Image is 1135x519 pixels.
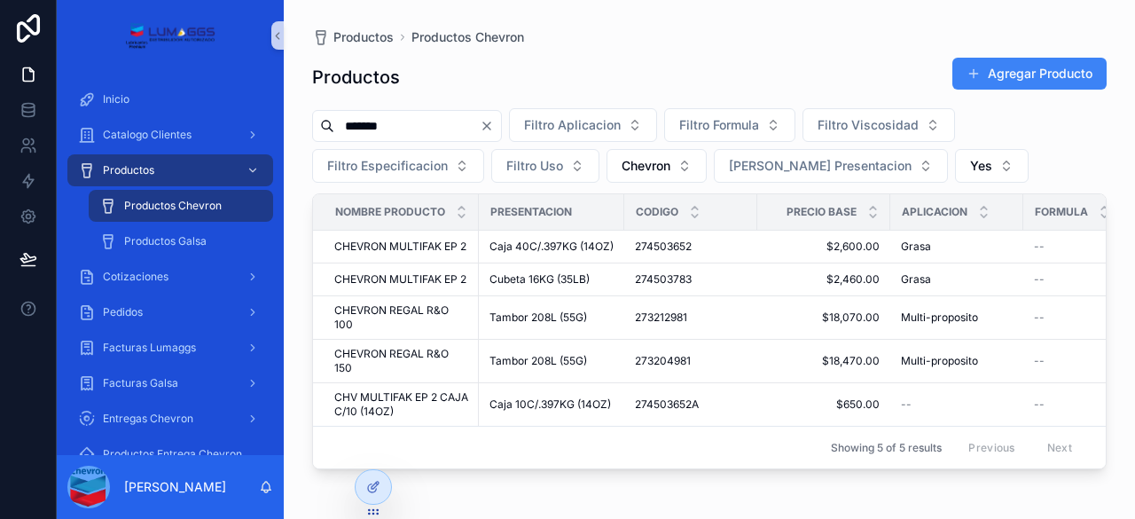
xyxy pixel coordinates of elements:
span: Yes [970,157,992,175]
span: Caja 10C/.397KG (14OZ) [489,397,611,412]
span: -- [901,397,912,412]
a: $650.00 [768,397,880,412]
button: Select Button [714,149,948,183]
span: Chevron [622,157,670,175]
button: Select Button [312,149,484,183]
a: $18,470.00 [768,354,880,368]
span: Filtro Aplicacion [524,116,621,134]
span: Codigo [636,205,678,219]
a: Facturas Galsa [67,367,273,399]
a: 274503652 [635,240,747,254]
span: Showing 5 of 5 results [831,441,942,455]
a: Grasa [901,240,1013,254]
span: Precio Base [787,205,857,219]
span: CHEVRON MULTIFAK EP 2 [334,272,466,287]
span: 274503783 [635,272,692,287]
span: Entregas Chevron [103,412,193,426]
span: Catalogo Clientes [103,128,192,142]
a: CHEVRON MULTIFAK EP 2 [334,272,468,287]
button: Agregar Producto [952,58,1107,90]
span: Productos Chevron [124,199,222,213]
span: Grasa [901,272,931,287]
a: Multi-proposito [901,311,1013,325]
h1: Productos [312,65,400,90]
a: Caja 40C/.397KG (14OZ) [489,240,614,254]
button: Select Button [509,108,657,142]
span: Filtro Viscosidad [818,116,919,134]
a: Multi-proposito [901,354,1013,368]
span: Presentacion [490,205,572,219]
a: $18,070.00 [768,311,880,325]
a: Productos Chevron [89,190,273,222]
a: CHEVRON MULTIFAK EP 2 [334,240,468,254]
span: Productos Entrega Chevron [103,447,242,461]
span: Facturas Galsa [103,376,178,390]
span: -- [1034,354,1045,368]
span: Tambor 208L (55G) [489,354,587,368]
span: Multi-proposito [901,311,978,325]
a: Tambor 208L (55G) [489,311,614,325]
button: Select Button [491,149,599,183]
button: Select Button [664,108,795,142]
span: -- [1034,311,1045,325]
a: Caja 10C/.397KG (14OZ) [489,397,614,412]
span: Tambor 208L (55G) [489,311,587,325]
span: -- [1034,240,1045,254]
span: 274503652A [635,397,699,412]
a: Tambor 208L (55G) [489,354,614,368]
a: CHEVRON REGAL R&O 100 [334,303,468,332]
span: Multi-proposito [901,354,978,368]
a: Cotizaciones [67,261,273,293]
a: 274503783 [635,272,747,287]
span: CHEVRON REGAL R&O 150 [334,347,468,375]
button: Select Button [607,149,707,183]
a: $2,460.00 [768,272,880,287]
img: App logo [125,21,215,50]
span: 273204981 [635,354,691,368]
span: 273212981 [635,311,687,325]
span: Cubeta 16KG (35LB) [489,272,590,287]
a: Cubeta 16KG (35LB) [489,272,614,287]
div: scrollable content [57,71,284,455]
a: -- [901,397,1013,412]
a: Productos [67,154,273,186]
a: CHV MULTIFAK EP 2 CAJA C/10 (14OZ) [334,390,468,419]
button: Select Button [802,108,955,142]
span: Filtro Especificacion [327,157,448,175]
span: 274503652 [635,240,692,254]
a: 273204981 [635,354,747,368]
span: Filtro Uso [506,157,563,175]
a: Inicio [67,83,273,115]
button: Clear [480,119,501,133]
a: Productos Entrega Chevron [67,438,273,470]
span: Productos [333,28,394,46]
a: Productos Chevron [411,28,524,46]
span: Facturas Lumaggs [103,341,196,355]
a: Productos Galsa [89,225,273,257]
a: Catalogo Clientes [67,119,273,151]
a: $2,600.00 [768,240,880,254]
p: [PERSON_NAME] [124,478,226,496]
span: Aplicacion [902,205,967,219]
a: Pedidos [67,296,273,328]
a: Facturas Lumaggs [67,332,273,364]
span: Nombre Producto [335,205,445,219]
span: Productos Galsa [124,234,207,248]
span: Filtro Formula [679,116,759,134]
span: Productos [103,163,154,177]
span: -- [1034,397,1045,412]
span: Grasa [901,240,931,254]
a: 273212981 [635,311,747,325]
span: -- [1034,272,1045,287]
span: Inicio [103,92,129,106]
span: CHEVRON MULTIFAK EP 2 [334,240,466,254]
